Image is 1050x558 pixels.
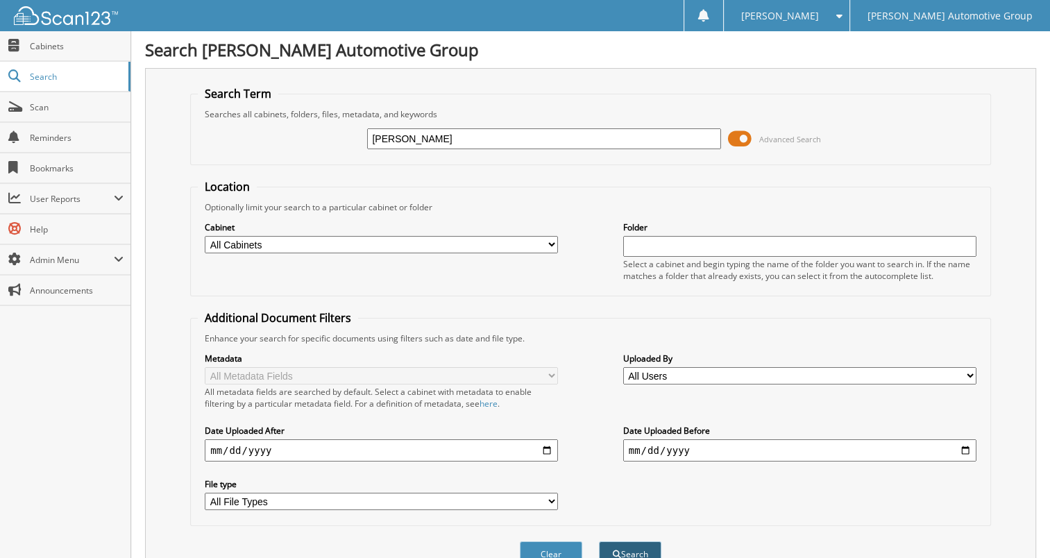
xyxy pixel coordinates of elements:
iframe: Chat Widget [981,491,1050,558]
label: File type [205,478,558,490]
span: Reminders [30,132,124,144]
div: All metadata fields are searched by default. Select a cabinet with metadata to enable filtering b... [205,386,558,409]
span: Cabinets [30,40,124,52]
span: Admin Menu [30,254,114,266]
legend: Additional Document Filters [198,310,358,325]
span: User Reports [30,193,114,205]
legend: Search Term [198,86,278,101]
legend: Location [198,179,257,194]
span: Advanced Search [759,134,821,144]
div: Select a cabinet and begin typing the name of the folder you want to search in. If the name match... [623,258,976,282]
input: end [623,439,976,462]
span: Bookmarks [30,162,124,174]
label: Cabinet [205,221,558,233]
span: [PERSON_NAME] [741,12,819,20]
span: Announcements [30,285,124,296]
label: Date Uploaded Before [623,425,976,437]
label: Folder [623,221,976,233]
div: Optionally limit your search to a particular cabinet or folder [198,201,983,213]
a: here [480,398,498,409]
img: scan123-logo-white.svg [14,6,118,25]
div: Searches all cabinets, folders, files, metadata, and keywords [198,108,983,120]
span: [PERSON_NAME] Automotive Group [867,12,1033,20]
span: Scan [30,101,124,113]
span: Search [30,71,121,83]
div: Enhance your search for specific documents using filters such as date and file type. [198,332,983,344]
label: Uploaded By [623,353,976,364]
input: start [205,439,558,462]
span: Help [30,223,124,235]
label: Metadata [205,353,558,364]
label: Date Uploaded After [205,425,558,437]
h1: Search [PERSON_NAME] Automotive Group [145,38,1036,61]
